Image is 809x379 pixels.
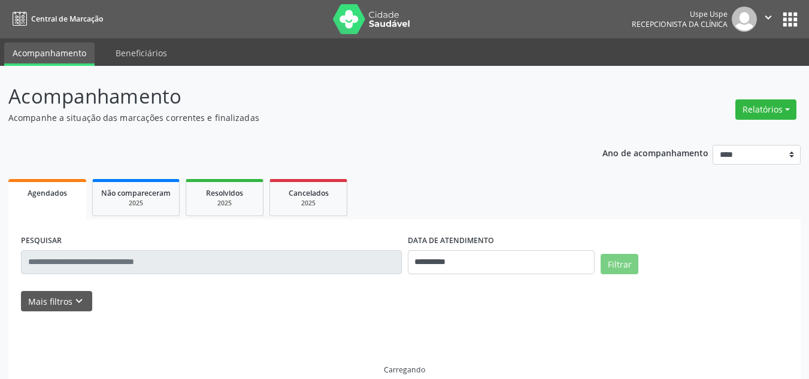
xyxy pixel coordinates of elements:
[101,188,171,198] span: Não compareceram
[28,188,67,198] span: Agendados
[735,99,796,120] button: Relatórios
[632,9,728,19] div: Uspe Uspe
[8,9,103,29] a: Central de Marcação
[278,199,338,208] div: 2025
[8,111,563,124] p: Acompanhe a situação das marcações correntes e finalizadas
[289,188,329,198] span: Cancelados
[384,365,425,375] div: Carregando
[195,199,254,208] div: 2025
[732,7,757,32] img: img
[780,9,801,30] button: apps
[107,43,175,63] a: Beneficiários
[31,14,103,24] span: Central de Marcação
[4,43,95,66] a: Acompanhamento
[408,232,494,250] label: DATA DE ATENDIMENTO
[757,7,780,32] button: 
[21,232,62,250] label: PESQUISAR
[632,19,728,29] span: Recepcionista da clínica
[101,199,171,208] div: 2025
[601,254,638,274] button: Filtrar
[72,295,86,308] i: keyboard_arrow_down
[206,188,243,198] span: Resolvidos
[762,11,775,24] i: 
[21,291,92,312] button: Mais filtroskeyboard_arrow_down
[602,145,708,160] p: Ano de acompanhamento
[8,81,563,111] p: Acompanhamento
